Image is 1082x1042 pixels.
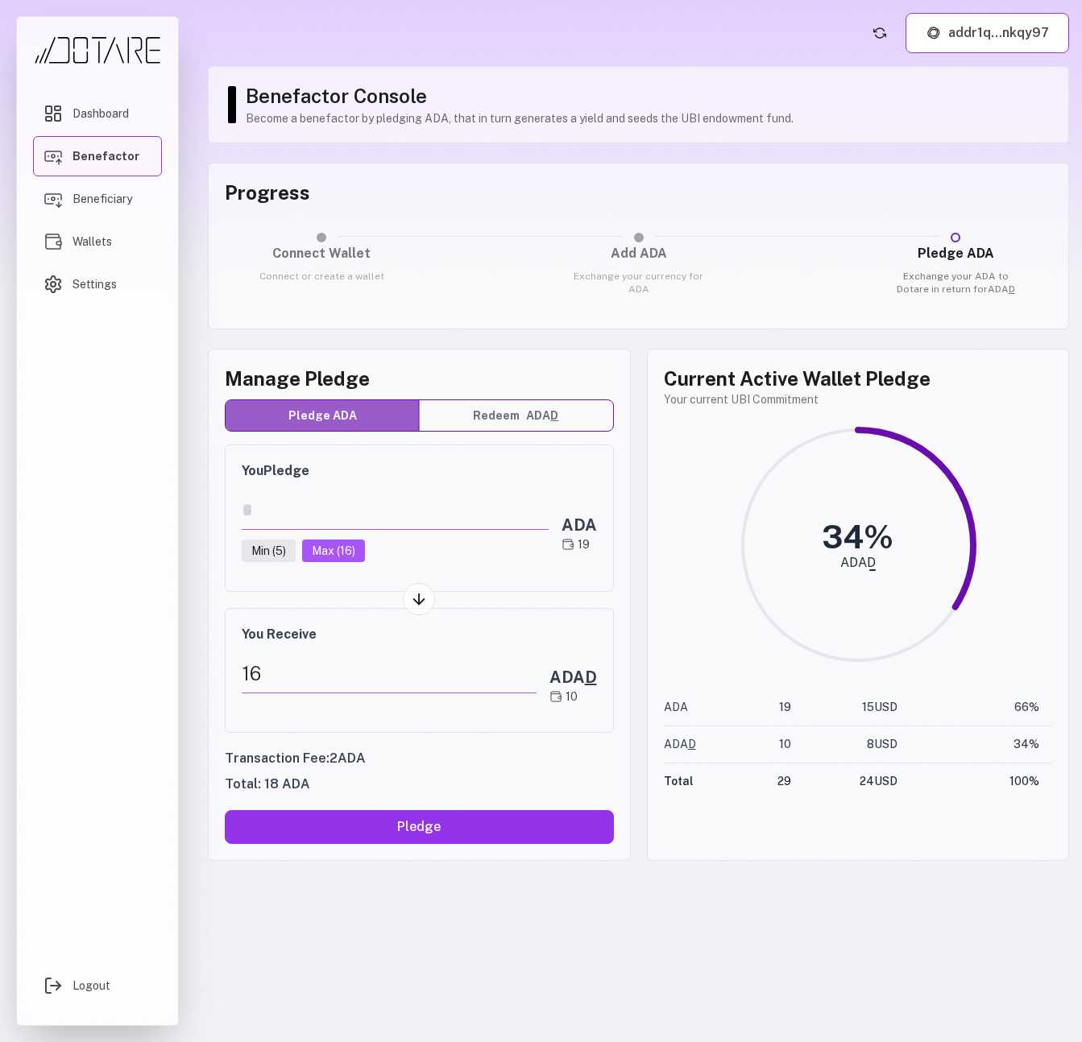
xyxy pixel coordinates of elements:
[1009,283,1015,295] span: D
[791,726,897,763] td: 8 USD
[753,689,791,726] td: 19
[791,689,897,726] td: 15 USD
[242,461,597,481] h3: You Pledge
[664,738,696,750] span: ADA
[246,110,1052,126] p: Become a benefactor by pledging ADA, that in turn generates a yield and seeds the UBI endowment f...
[225,810,614,844] button: Pledge
[926,25,942,41] img: Lace logo
[886,270,1025,296] p: Exchange your ADA to Dotare in return for
[73,148,139,164] span: Benefactor
[33,36,162,64] img: Dotare Logo
[585,668,597,687] span: D
[73,978,110,994] span: Logout
[688,738,696,750] span: D
[550,409,558,422] span: D
[225,180,1052,205] h3: Progress
[664,391,1053,407] p: Your current UBI Commitment
[886,244,1025,263] h3: Pledge ADA
[225,749,614,768] div: Transaction Fee: 2 ADA
[562,536,597,552] div: 19
[242,540,296,562] button: Min (5)
[242,654,537,693] div: 16
[225,366,614,391] h2: Manage Pledge
[562,538,574,551] img: wallet total
[867,20,893,46] button: Refresh account status
[252,244,391,263] h3: Connect Wallet
[822,521,893,553] div: 34 %
[73,191,132,207] span: Beneficiary
[549,690,562,703] img: ADAD
[549,668,597,687] span: ADA
[753,763,791,800] td: 29
[840,556,876,569] div: ADAD
[246,83,1052,109] h1: Benefactor Console
[898,726,1052,763] td: 34 %
[225,775,614,794] div: Total: 18 ADA
[898,763,1052,800] td: 100 %
[44,147,63,166] img: Benefactor
[570,270,708,296] p: Exchange your currency for ADA
[302,540,365,562] button: Max (16)
[549,688,597,705] div: 10
[664,366,1053,391] h2: Current Active Wallet Pledge
[252,270,391,283] p: Connect or create a wallet
[44,232,63,251] img: Wallets
[526,407,558,424] span: ADA
[664,689,754,726] td: ADA
[753,726,791,763] td: 10
[419,400,612,431] button: RedeemADAD
[73,105,129,122] span: Dashboard
[988,283,1015,295] span: ADA
[44,189,63,209] img: Beneficiary
[562,514,597,536] div: ADA
[410,590,428,608] img: Arrow
[242,625,597,644] h3: You Receive
[73,234,112,250] span: Wallets
[664,763,754,800] td: Total
[791,763,897,800] td: 24 USD
[898,689,1052,726] td: 66 %
[570,244,708,263] h3: Add ADA
[226,400,419,431] button: Pledge ADA
[906,13,1069,53] button: addr1q...nkqy97
[73,276,117,292] span: Settings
